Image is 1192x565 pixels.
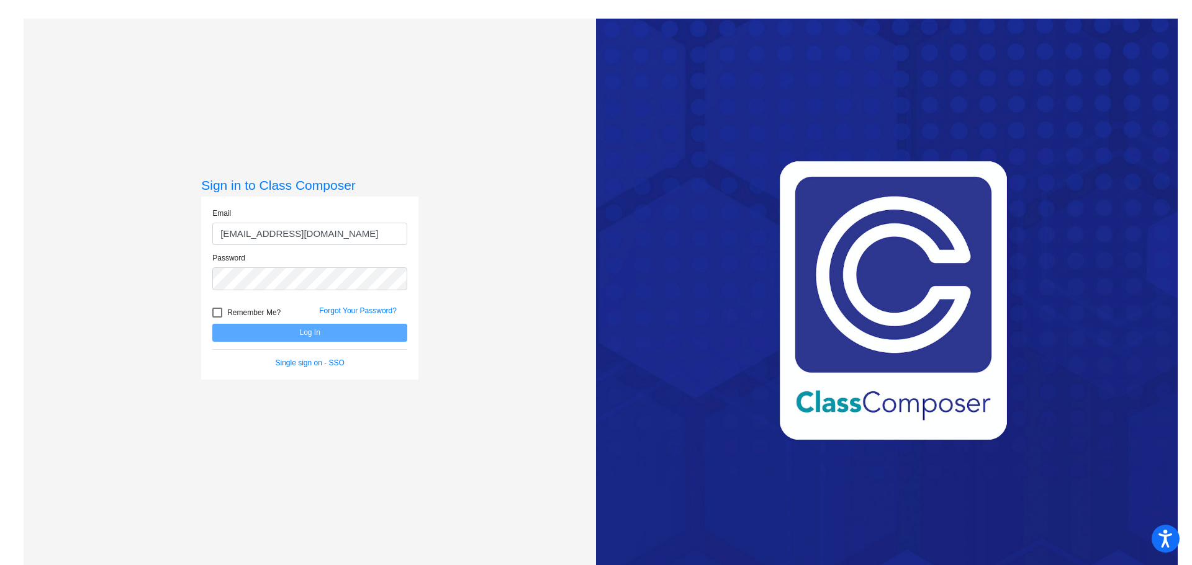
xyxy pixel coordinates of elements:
a: Single sign on - SSO [276,358,345,367]
a: Forgot Your Password? [319,306,397,315]
span: Remember Me? [227,305,281,320]
label: Password [212,252,245,264]
label: Email [212,208,231,219]
button: Log In [212,324,407,342]
h3: Sign in to Class Composer [201,177,418,193]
